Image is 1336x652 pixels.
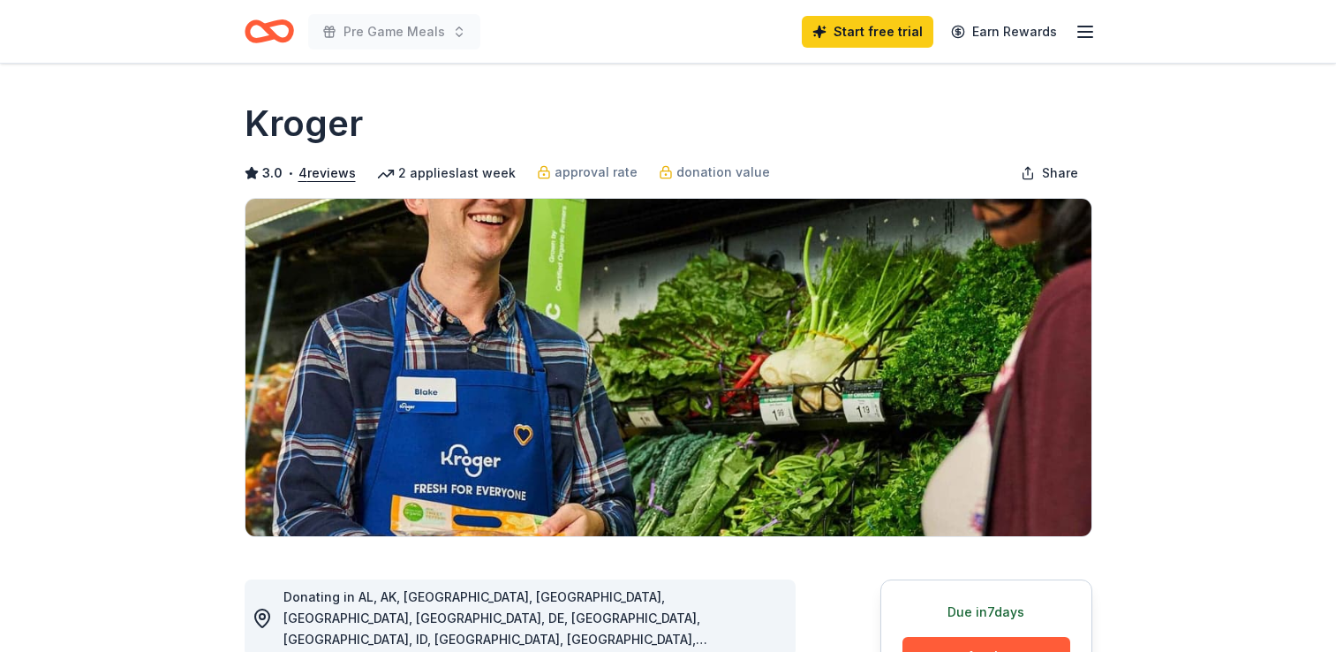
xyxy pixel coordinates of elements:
[262,163,283,184] span: 3.0
[245,11,294,52] a: Home
[555,162,638,183] span: approval rate
[343,21,445,42] span: Pre Game Meals
[1007,155,1092,191] button: Share
[308,14,480,49] button: Pre Game Meals
[676,162,770,183] span: donation value
[659,162,770,183] a: donation value
[245,99,363,148] h1: Kroger
[298,163,356,184] button: 4reviews
[940,16,1068,48] a: Earn Rewards
[245,199,1091,536] img: Image for Kroger
[1042,163,1078,184] span: Share
[902,602,1070,623] div: Due in 7 days
[377,163,516,184] div: 2 applies last week
[802,16,933,48] a: Start free trial
[537,162,638,183] a: approval rate
[287,166,293,180] span: •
